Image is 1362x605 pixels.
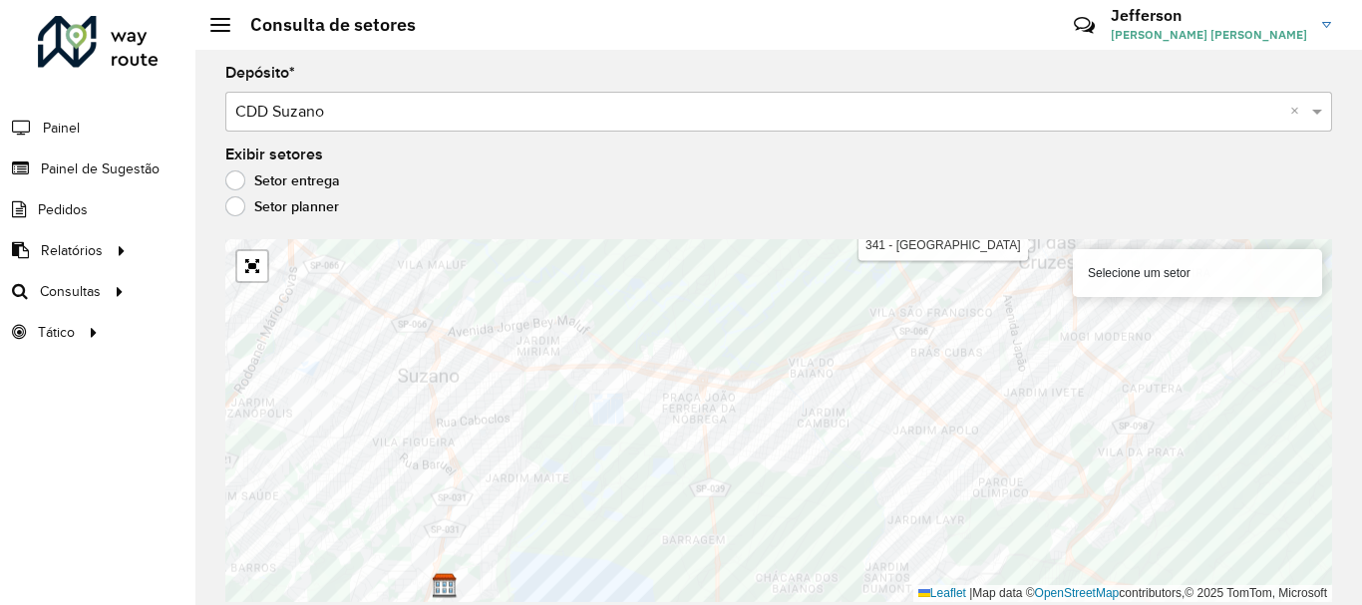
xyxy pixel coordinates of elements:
span: Tático [38,322,75,343]
span: [PERSON_NAME] [PERSON_NAME] [1111,26,1307,44]
label: Setor planner [225,196,339,216]
a: OpenStreetMap [1035,586,1120,600]
h2: Consulta de setores [230,14,416,36]
h3: Jefferson [1111,6,1307,25]
label: Setor entrega [225,170,340,190]
span: | [969,586,972,600]
span: Painel de Sugestão [41,158,160,179]
span: Painel [43,118,80,139]
a: Leaflet [918,586,966,600]
label: Depósito [225,61,295,85]
div: Map data © contributors,© 2025 TomTom, Microsoft [913,585,1332,602]
label: Exibir setores [225,143,323,166]
a: Contato Rápido [1063,4,1106,47]
span: Pedidos [38,199,88,220]
span: Relatórios [41,240,103,261]
span: Clear all [1290,100,1307,124]
div: Selecione um setor [1073,249,1322,297]
span: Consultas [40,281,101,302]
a: Abrir mapa em tela cheia [237,251,267,281]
